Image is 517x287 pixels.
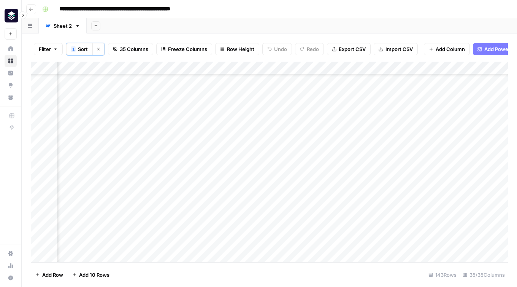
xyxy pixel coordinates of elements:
button: Export CSV [327,43,371,55]
a: Home [5,43,17,55]
div: 143 Rows [425,269,460,281]
button: 1Sort [66,43,92,55]
img: Platformengineering.org Logo [5,9,18,22]
button: Import CSV [374,43,418,55]
a: Your Data [5,91,17,104]
span: 1 [72,46,75,52]
button: Add 10 Rows [68,269,114,281]
a: Insights [5,67,17,79]
button: Redo [295,43,324,55]
div: 1 [71,46,76,52]
span: Row Height [227,45,254,53]
button: Add Row [31,269,68,281]
span: Sort [78,45,88,53]
button: Filter [34,43,63,55]
span: Add 10 Rows [79,271,109,279]
span: Import CSV [385,45,413,53]
span: Add Row [42,271,63,279]
span: Undo [274,45,287,53]
button: Add Column [424,43,470,55]
div: 35/35 Columns [460,269,508,281]
span: 35 Columns [120,45,148,53]
a: Sheet 2 [39,18,87,33]
button: Workspace: Platformengineering.org [5,6,17,25]
span: Filter [39,45,51,53]
span: Freeze Columns [168,45,207,53]
a: Browse [5,55,17,67]
button: Help + Support [5,272,17,284]
button: Row Height [215,43,259,55]
div: Sheet 2 [54,22,72,30]
a: Opportunities [5,79,17,91]
span: Export CSV [339,45,366,53]
button: Freeze Columns [156,43,212,55]
button: Undo [262,43,292,55]
a: Usage [5,260,17,272]
a: Settings [5,247,17,260]
button: 35 Columns [108,43,153,55]
span: Add Column [436,45,465,53]
span: Redo [307,45,319,53]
